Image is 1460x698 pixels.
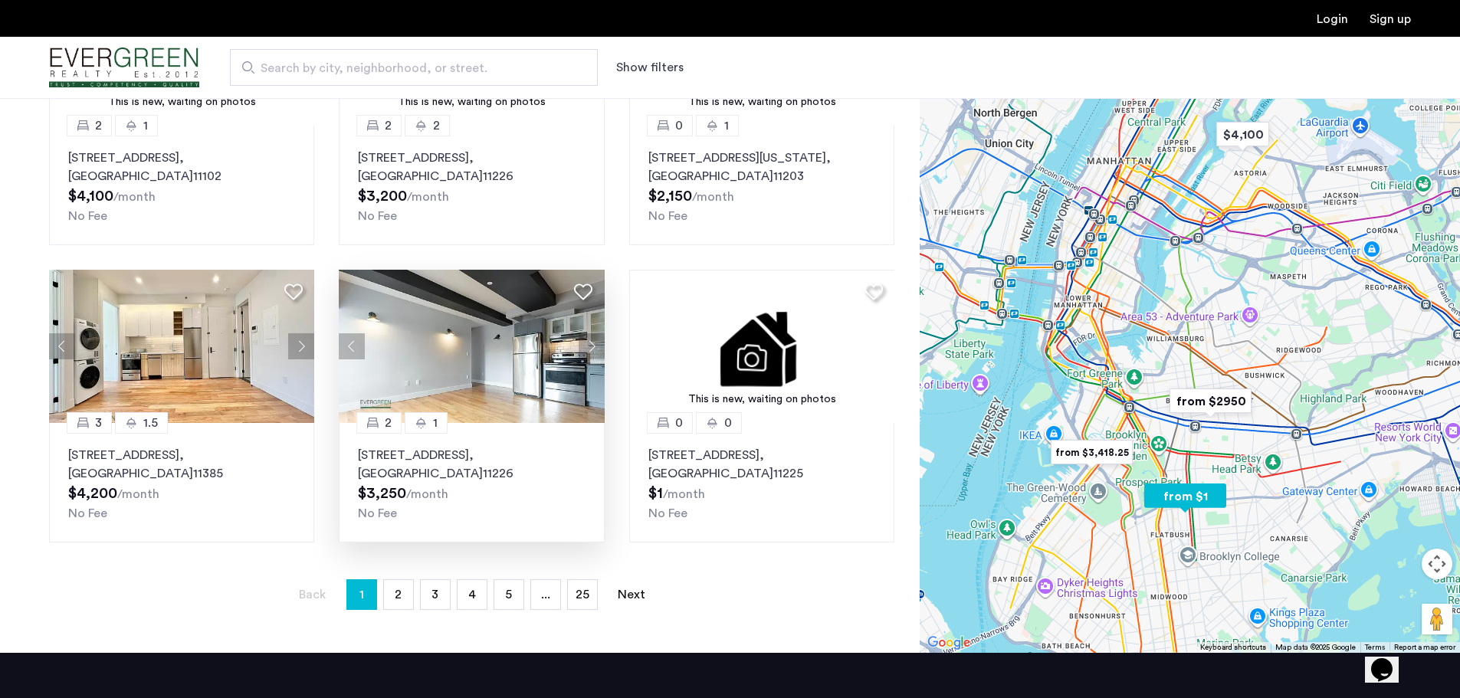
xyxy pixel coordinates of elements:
a: Report a map error [1394,642,1455,653]
span: No Fee [68,507,107,519]
span: Back [299,588,326,601]
p: [STREET_ADDRESS] 11385 [68,446,295,483]
span: 2 [395,588,402,601]
p: [STREET_ADDRESS][US_STATE] 11203 [648,149,875,185]
nav: Pagination [49,579,894,610]
span: 4 [468,588,476,601]
span: 1 [433,414,438,432]
span: $4,100 [68,188,113,204]
span: No Fee [358,210,397,222]
span: $2,150 [648,188,692,204]
img: Google [924,633,974,653]
a: 31.5[STREET_ADDRESS], [GEOGRAPHIC_DATA]11385No Fee [49,423,314,542]
span: No Fee [648,210,687,222]
button: Map camera controls [1422,549,1452,579]
sub: /month [407,191,449,203]
span: No Fee [68,210,107,222]
a: Login [1317,13,1348,25]
a: This is new, waiting on photos [629,270,895,423]
a: 21[STREET_ADDRESS], [GEOGRAPHIC_DATA]11102No Fee [49,126,314,245]
span: 1 [724,116,729,135]
span: Search by city, neighborhood, or street. [261,59,555,77]
button: Show or hide filters [616,58,684,77]
span: 0 [675,414,683,432]
div: from $2950 [1163,384,1258,418]
span: 25 [576,588,589,601]
span: 1 [359,582,364,607]
sub: /month [692,191,734,203]
img: 1999_638606367151593945.jpeg [49,270,315,423]
span: 2 [385,414,392,432]
div: $4,100 [1210,117,1275,152]
button: Next apartment [288,333,314,359]
span: No Fee [648,507,687,519]
div: This is new, waiting on photos [637,392,887,408]
a: Next [616,580,647,609]
div: This is new, waiting on photos [637,94,887,110]
span: 5 [505,588,512,601]
a: Registration [1370,13,1411,25]
span: $3,200 [358,188,407,204]
p: [STREET_ADDRESS] 11226 [358,446,585,483]
span: 1.5 [143,414,158,432]
div: This is new, waiting on photos [346,94,597,110]
span: $4,200 [68,486,117,501]
a: 22[STREET_ADDRESS], [GEOGRAPHIC_DATA]11226No Fee [339,126,604,245]
a: 00[STREET_ADDRESS], [GEOGRAPHIC_DATA]11225No Fee [629,423,894,542]
img: 218_638509545598484653.jpeg [339,270,605,423]
p: [STREET_ADDRESS] 11226 [358,149,585,185]
input: Apartment Search [230,49,598,86]
button: Previous apartment [49,333,75,359]
span: Map data ©2025 Google [1275,644,1356,651]
iframe: chat widget [1365,637,1414,683]
button: Next apartment [579,333,605,359]
span: 3 [95,414,102,432]
div: from $3,418.25 [1045,435,1139,470]
span: No Fee [358,507,397,519]
a: 21[STREET_ADDRESS], [GEOGRAPHIC_DATA]11226No Fee [339,423,604,542]
span: 1 [143,116,148,135]
img: 1.gif [629,270,895,423]
a: Open this area in Google Maps (opens a new window) [924,633,974,653]
p: [STREET_ADDRESS] 11225 [648,446,875,483]
button: Drag Pegman onto the map to open Street View [1422,604,1452,634]
span: 2 [95,116,102,135]
div: This is new, waiting on photos [57,94,307,110]
sub: /month [117,488,159,500]
sub: /month [406,488,448,500]
span: 2 [433,116,440,135]
a: Cazamio Logo [49,39,199,97]
span: 0 [724,414,732,432]
img: logo [49,39,199,97]
button: Previous apartment [339,333,365,359]
a: 01[STREET_ADDRESS][US_STATE], [GEOGRAPHIC_DATA]11203No Fee [629,126,894,245]
sub: /month [113,191,156,203]
div: from $1 [1138,479,1232,513]
span: ... [541,588,550,601]
span: $1 [648,486,663,501]
span: 3 [431,588,438,601]
span: 0 [675,116,683,135]
p: [STREET_ADDRESS] 11102 [68,149,295,185]
span: 2 [385,116,392,135]
button: Keyboard shortcuts [1200,642,1266,653]
sub: /month [663,488,705,500]
span: $3,250 [358,486,406,501]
